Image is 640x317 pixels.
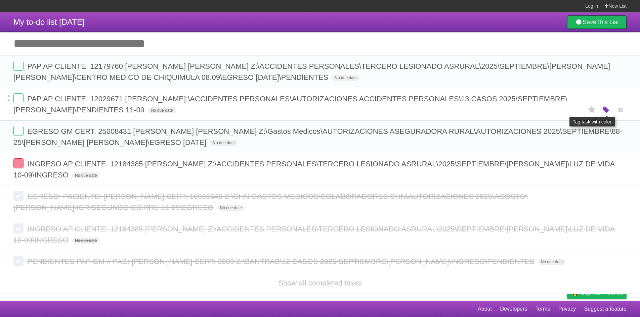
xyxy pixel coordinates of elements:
span: No due date [210,140,237,146]
span: No due date [148,107,175,113]
label: Star task [586,104,598,115]
label: Done [13,93,24,103]
label: Done [13,158,24,168]
label: Done [13,256,24,266]
a: Suggest a feature [584,303,627,315]
label: Done [13,126,24,136]
span: My to-do list [DATE] [13,17,85,27]
span: EGRESO: PACIENTE: [PERSON_NAME] CERT: 16916646 Z:\CHN GASTOS MEDICOS\COLABORADORES CHN\AUTORIZACI... [13,192,528,212]
a: Developers [500,303,527,315]
a: SaveThis List [567,15,627,29]
b: This List [596,19,619,25]
a: Privacy [558,303,576,315]
span: No due date [72,237,99,244]
span: Buy me a coffee [581,287,623,299]
span: PAP AP CLIENTE. 12179760 [PERSON_NAME] [PERSON_NAME] Z:\ACCIDENTES PERSONALES\TERCERO LESIONADO A... [13,62,610,82]
a: About [478,303,492,315]
span: No due date [538,259,565,265]
span: No due date [72,172,99,178]
span: EGRESO GM CERT. 25008431 [PERSON_NAME] [PERSON_NAME] Z:\Gastos Medicos\AUTORIZACIONES ASEGURADORA... [13,127,623,147]
span: No due date [217,205,245,211]
span: PENDIENTES PAP GM // PAC: [PERSON_NAME] CERT: 3089 Z:\BANTRAB\12.CASOS 2025\SEPTIEMBRE\[PERSON_NA... [27,257,536,266]
span: INGRESO AP CLIENTE. 12184385 [PERSON_NAME] Z:\ACCIDENTES PERSONALES\TERCERO LESIONADO ASRURAL\202... [13,225,615,244]
label: Done [13,223,24,233]
label: Done [13,61,24,71]
span: INGRESO AP CLIENTE. 12184385 [PERSON_NAME] Z:\ACCIDENTES PERSONALES\TERCERO LESIONADO ASRURAL\202... [13,160,614,179]
a: Terms [536,303,550,315]
label: Done [13,191,24,201]
span: No due date [332,75,359,81]
span: PAP AP CLIENTE. 12029671 [PERSON_NAME]:\ACCIDENTES PERSONALES\AUTORIZACIONES ACCIDENTES PERSONALE... [13,95,567,114]
a: Show all completed tasks [278,279,361,287]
